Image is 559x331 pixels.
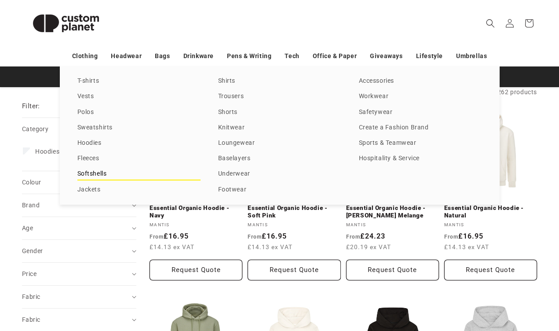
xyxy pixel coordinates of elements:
[416,48,443,64] a: Lifestyle
[77,153,201,165] a: Fleeces
[218,91,341,103] a: Trousers
[22,4,110,43] img: Custom Planet
[22,202,40,209] span: Brand
[22,240,136,262] summary: Gender (0 selected)
[22,316,40,323] span: Fabric
[22,263,136,285] summary: Price
[77,184,201,196] a: Jackets
[77,75,201,87] a: T-shirts
[218,168,341,180] a: Underwear
[359,75,482,87] a: Accessories
[359,122,482,134] a: Create a Fashion Brand
[359,91,482,103] a: Workwear
[155,48,170,64] a: Bags
[359,153,482,165] a: Hospitality & Service
[370,48,402,64] a: Giveaways
[72,48,98,64] a: Clothing
[248,260,340,280] button: Request Quote
[22,247,43,254] span: Gender
[22,309,136,331] summary: Fabric (0 selected)
[218,122,341,134] a: Knitwear
[218,153,341,165] a: Baselayers
[218,107,341,118] a: Shorts
[77,107,201,118] a: Polos
[346,204,439,220] a: Essential Organic Hoodie -[PERSON_NAME] Melange
[227,48,271,64] a: Pens & Writing
[22,224,33,232] span: Age
[150,204,242,220] a: Essential Organic Hoodie - Navy
[456,48,487,64] a: Umbrellas
[77,137,201,149] a: Hoodies
[22,286,136,308] summary: Fabric (0 selected)
[481,14,500,33] summary: Search
[22,217,136,239] summary: Age (0 selected)
[444,204,537,220] a: Essential Organic Hoodie - Natural
[218,75,341,87] a: Shirts
[218,137,341,149] a: Loungewear
[408,236,559,331] iframe: Chat Widget
[359,137,482,149] a: Sports & Teamwear
[22,270,37,277] span: Price
[285,48,299,64] a: Tech
[22,194,136,217] summary: Brand (0 selected)
[183,48,214,64] a: Drinkware
[150,260,242,280] button: Request Quote
[77,122,201,134] a: Sweatshirts
[248,204,340,220] a: Essential Organic Hoodie - Soft Pink
[218,184,341,196] a: Footwear
[346,260,439,280] button: Request Quote
[77,91,201,103] a: Vests
[359,107,482,118] a: Safetywear
[22,293,40,300] span: Fabric
[313,48,357,64] a: Office & Paper
[77,168,201,180] a: Softshells
[111,48,142,64] a: Headwear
